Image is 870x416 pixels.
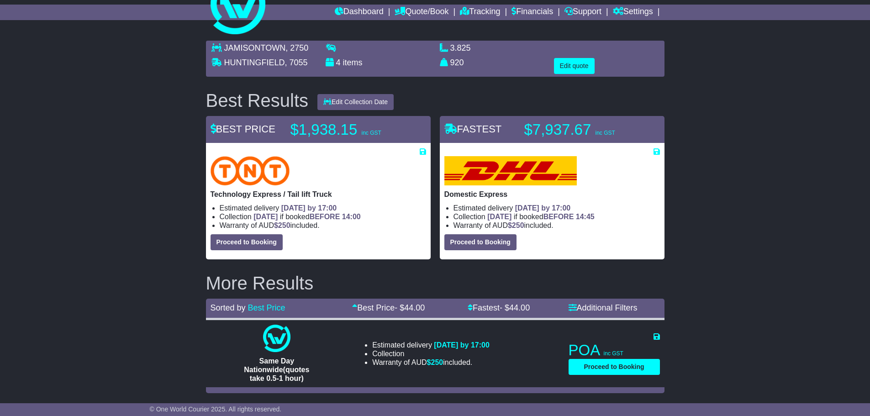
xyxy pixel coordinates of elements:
[220,204,426,212] li: Estimated delivery
[372,349,490,358] li: Collection
[444,190,660,199] p: Domestic Express
[206,273,664,293] h2: More Results
[211,303,246,312] span: Sorted by
[512,221,524,229] span: 250
[278,221,290,229] span: 250
[372,358,490,367] li: Warranty of AUD included.
[434,341,490,349] span: [DATE] by 17:00
[335,5,384,20] a: Dashboard
[515,204,571,212] span: [DATE] by 17:00
[427,358,443,366] span: $
[569,341,660,359] p: POA
[613,5,653,20] a: Settings
[150,405,282,413] span: © One World Courier 2025. All rights reserved.
[468,303,530,312] a: Fastest- $44.00
[224,43,286,53] span: JAMISONTOWN
[361,130,381,136] span: inc GST
[453,212,660,221] li: Collection
[444,123,502,135] span: FASTEST
[564,5,601,20] a: Support
[372,341,490,349] li: Estimated delivery
[500,303,530,312] span: - $
[201,90,313,111] div: Best Results
[285,58,308,67] span: , 7055
[487,213,594,221] span: if booked
[263,325,290,352] img: One World Courier: Same Day Nationwide(quotes take 0.5-1 hour)
[595,130,615,136] span: inc GST
[524,121,638,139] p: $7,937.67
[487,213,511,221] span: [DATE]
[569,359,660,375] button: Proceed to Booking
[431,358,443,366] span: 250
[342,213,361,221] span: 14:00
[224,58,285,67] span: HUNTINGFIELD
[576,213,595,221] span: 14:45
[244,357,309,382] span: Same Day Nationwide(quotes take 0.5-1 hour)
[511,5,553,20] a: Financials
[543,213,574,221] span: BEFORE
[336,58,341,67] span: 4
[450,43,471,53] span: 3.825
[220,221,426,230] li: Warranty of AUD included.
[554,58,595,74] button: Edit quote
[404,303,425,312] span: 44.00
[453,221,660,230] li: Warranty of AUD included.
[285,43,308,53] span: , 2750
[450,58,464,67] span: 920
[460,5,500,20] a: Tracking
[211,123,275,135] span: BEST PRICE
[274,221,290,229] span: $
[343,58,363,67] span: items
[220,212,426,221] li: Collection
[211,234,283,250] button: Proceed to Booking
[395,303,425,312] span: - $
[352,303,425,312] a: Best Price- $44.00
[444,156,577,185] img: DHL: Domestic Express
[395,5,448,20] a: Quote/Book
[211,156,290,185] img: TNT Domestic: Technology Express / Tail lift Truck
[509,303,530,312] span: 44.00
[508,221,524,229] span: $
[281,204,337,212] span: [DATE] by 17:00
[253,213,278,221] span: [DATE]
[310,213,340,221] span: BEFORE
[569,303,638,312] a: Additional Filters
[604,350,623,357] span: inc GST
[444,234,517,250] button: Proceed to Booking
[211,190,426,199] p: Technology Express / Tail lift Truck
[290,121,405,139] p: $1,938.15
[248,303,285,312] a: Best Price
[253,213,360,221] span: if booked
[317,94,394,110] button: Edit Collection Date
[453,204,660,212] li: Estimated delivery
